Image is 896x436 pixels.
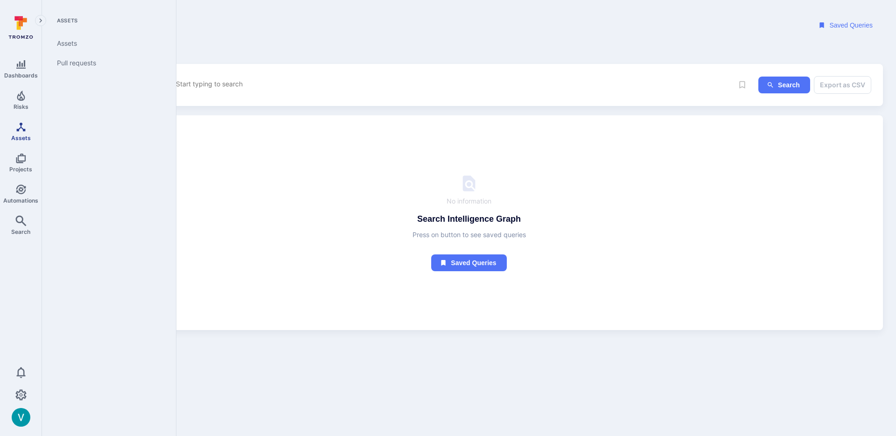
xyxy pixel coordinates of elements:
div: Vlad Vasyuk1 [12,408,30,427]
h4: Search Intelligence Graph [417,213,521,225]
button: ig-search [758,77,810,94]
span: Press on button to see saved queries [413,230,526,239]
span: Assets [11,134,31,141]
img: ACg8ocK1JAKP65d4V4P7lll9cylOnWli1vQIkky-3MIk2MO7KDD60A=s96-c [12,408,30,427]
button: Saved queries [431,254,506,272]
a: Pull requests [49,53,165,73]
button: Saved Queries [810,17,883,34]
button: Export as CSV [814,76,871,94]
button: Expand navigation menu [35,15,46,26]
span: Risks [14,103,28,110]
span: Projects [9,166,32,173]
i: Expand navigation menu [37,17,44,25]
textarea: Intelligence Graph search area [175,78,710,90]
span: Save query [734,76,751,93]
span: Dashboards [4,72,38,79]
a: Saved queries [431,239,506,272]
span: Assets [49,17,165,24]
a: Assets [49,34,165,53]
span: No information [447,197,491,206]
span: Search [11,228,30,235]
span: Automations [3,197,38,204]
